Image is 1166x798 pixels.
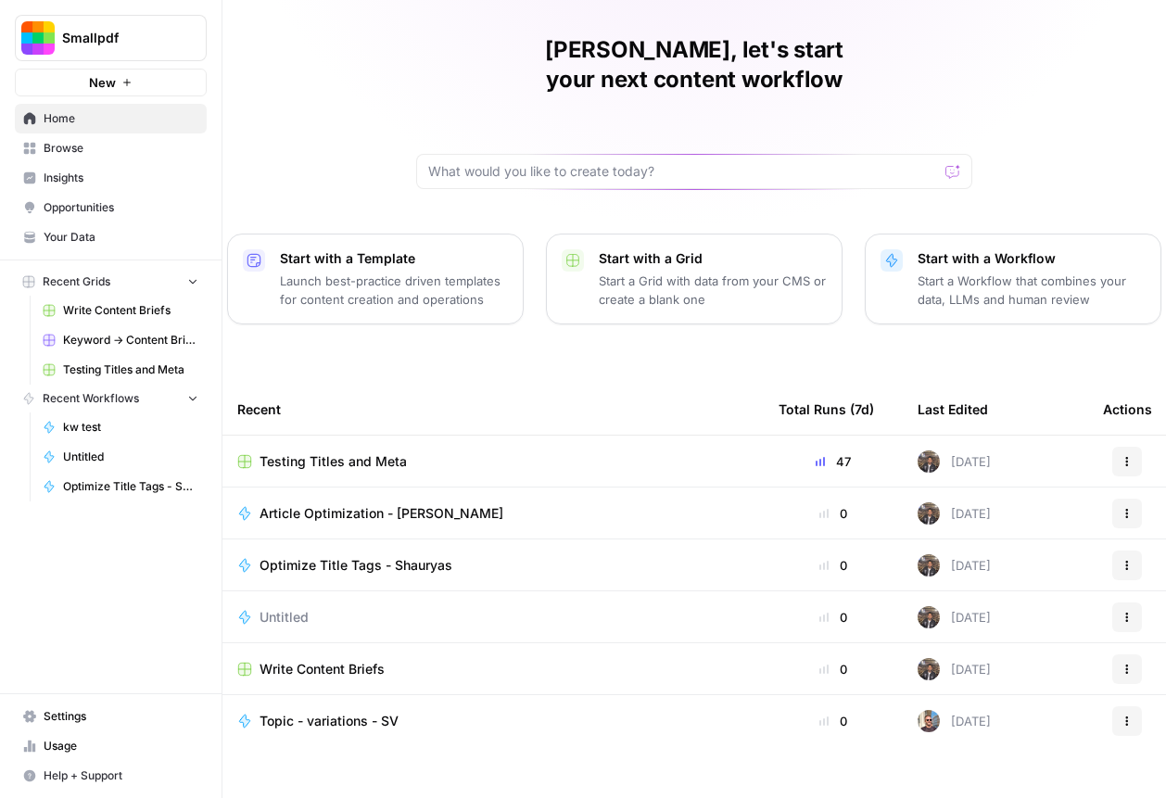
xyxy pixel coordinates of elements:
[34,412,207,442] a: kw test
[34,442,207,472] a: Untitled
[15,69,207,96] button: New
[237,504,749,523] a: Article Optimization - [PERSON_NAME]
[237,712,749,730] a: Topic - variations - SV
[44,140,198,157] span: Browse
[15,268,207,296] button: Recent Grids
[15,385,207,412] button: Recent Workflows
[260,712,399,730] span: Topic - variations - SV
[15,731,207,761] a: Usage
[260,556,452,575] span: Optimize Title Tags - Shauryas
[779,504,888,523] div: 0
[546,234,843,324] button: Start with a GridStart a Grid with data from your CMS or create a blank one
[15,104,207,133] a: Home
[779,556,888,575] div: 0
[62,29,174,47] span: Smallpdf
[599,272,827,309] p: Start a Grid with data from your CMS or create a blank one
[15,133,207,163] a: Browse
[89,73,116,92] span: New
[1103,384,1152,435] div: Actions
[280,272,508,309] p: Launch best-practice driven templates for content creation and operations
[918,502,991,525] div: [DATE]
[779,608,888,627] div: 0
[63,361,198,378] span: Testing Titles and Meta
[43,273,110,290] span: Recent Grids
[918,384,988,435] div: Last Edited
[44,767,198,784] span: Help + Support
[918,710,940,732] img: 12lpmarulu2z3pnc3j6nly8e5680
[237,660,749,678] a: Write Content Briefs
[44,199,198,216] span: Opportunities
[44,708,198,725] span: Settings
[918,606,991,628] div: [DATE]
[34,325,207,355] a: Keyword -> Content Brief -> Article
[15,15,207,61] button: Workspace: Smallpdf
[15,193,207,222] a: Opportunities
[865,234,1161,324] button: Start with a WorkflowStart a Workflow that combines your data, LLMs and human review
[260,608,309,627] span: Untitled
[918,450,991,473] div: [DATE]
[21,21,55,55] img: Smallpdf Logo
[918,658,940,680] img: yxnc04dkqktdkzli2cw8vvjrdmdz
[260,452,407,471] span: Testing Titles and Meta
[918,710,991,732] div: [DATE]
[416,35,972,95] h1: [PERSON_NAME], let's start your next content workflow
[779,660,888,678] div: 0
[918,249,1146,268] p: Start with a Workflow
[779,712,888,730] div: 0
[44,110,198,127] span: Home
[599,249,827,268] p: Start with a Grid
[918,554,991,576] div: [DATE]
[63,419,198,436] span: kw test
[44,738,198,754] span: Usage
[15,163,207,193] a: Insights
[43,390,139,407] span: Recent Workflows
[44,229,198,246] span: Your Data
[237,608,749,627] a: Untitled
[34,355,207,385] a: Testing Titles and Meta
[44,170,198,186] span: Insights
[260,660,385,678] span: Write Content Briefs
[34,296,207,325] a: Write Content Briefs
[918,606,940,628] img: yxnc04dkqktdkzli2cw8vvjrdmdz
[227,234,524,324] button: Start with a TemplateLaunch best-practice driven templates for content creation and operations
[918,272,1146,309] p: Start a Workflow that combines your data, LLMs and human review
[237,452,749,471] a: Testing Titles and Meta
[260,504,503,523] span: Article Optimization - [PERSON_NAME]
[63,332,198,348] span: Keyword -> Content Brief -> Article
[280,249,508,268] p: Start with a Template
[918,502,940,525] img: yxnc04dkqktdkzli2cw8vvjrdmdz
[15,702,207,731] a: Settings
[918,658,991,680] div: [DATE]
[779,452,888,471] div: 47
[918,554,940,576] img: yxnc04dkqktdkzli2cw8vvjrdmdz
[63,478,198,495] span: Optimize Title Tags - Shauryas
[15,222,207,252] a: Your Data
[15,761,207,791] button: Help + Support
[237,384,749,435] div: Recent
[237,556,749,575] a: Optimize Title Tags - Shauryas
[34,472,207,501] a: Optimize Title Tags - Shauryas
[63,302,198,319] span: Write Content Briefs
[918,450,940,473] img: yxnc04dkqktdkzli2cw8vvjrdmdz
[428,162,938,181] input: What would you like to create today?
[779,384,874,435] div: Total Runs (7d)
[63,449,198,465] span: Untitled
